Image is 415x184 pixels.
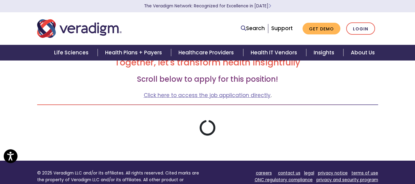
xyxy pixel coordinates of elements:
[306,45,343,61] a: Insights
[98,45,171,61] a: Health Plans + Payers
[268,3,271,9] span: Learn More
[316,177,378,183] a: privacy and security program
[318,170,348,176] a: privacy notice
[171,45,243,61] a: Healthcare Providers
[47,45,98,61] a: Life Sciences
[343,45,382,61] a: About Us
[304,170,314,176] a: legal
[144,92,271,99] a: Click here to access the job application directly
[303,23,340,35] a: Get Demo
[351,170,378,176] a: terms of use
[271,25,293,32] a: Support
[37,75,378,84] h3: Scroll below to apply for this position!
[37,57,378,68] h2: Together, let's transform health insightfully
[37,18,122,39] img: Veradigm logo
[278,170,300,176] a: contact us
[255,177,313,183] a: ONC regulatory compliance
[37,91,378,100] p: .
[241,24,265,33] a: Search
[256,170,272,176] a: careers
[346,22,375,35] a: Login
[144,3,271,9] a: The Veradigm Network: Recognized for Excellence in [DATE]Learn More
[243,45,306,61] a: Health IT Vendors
